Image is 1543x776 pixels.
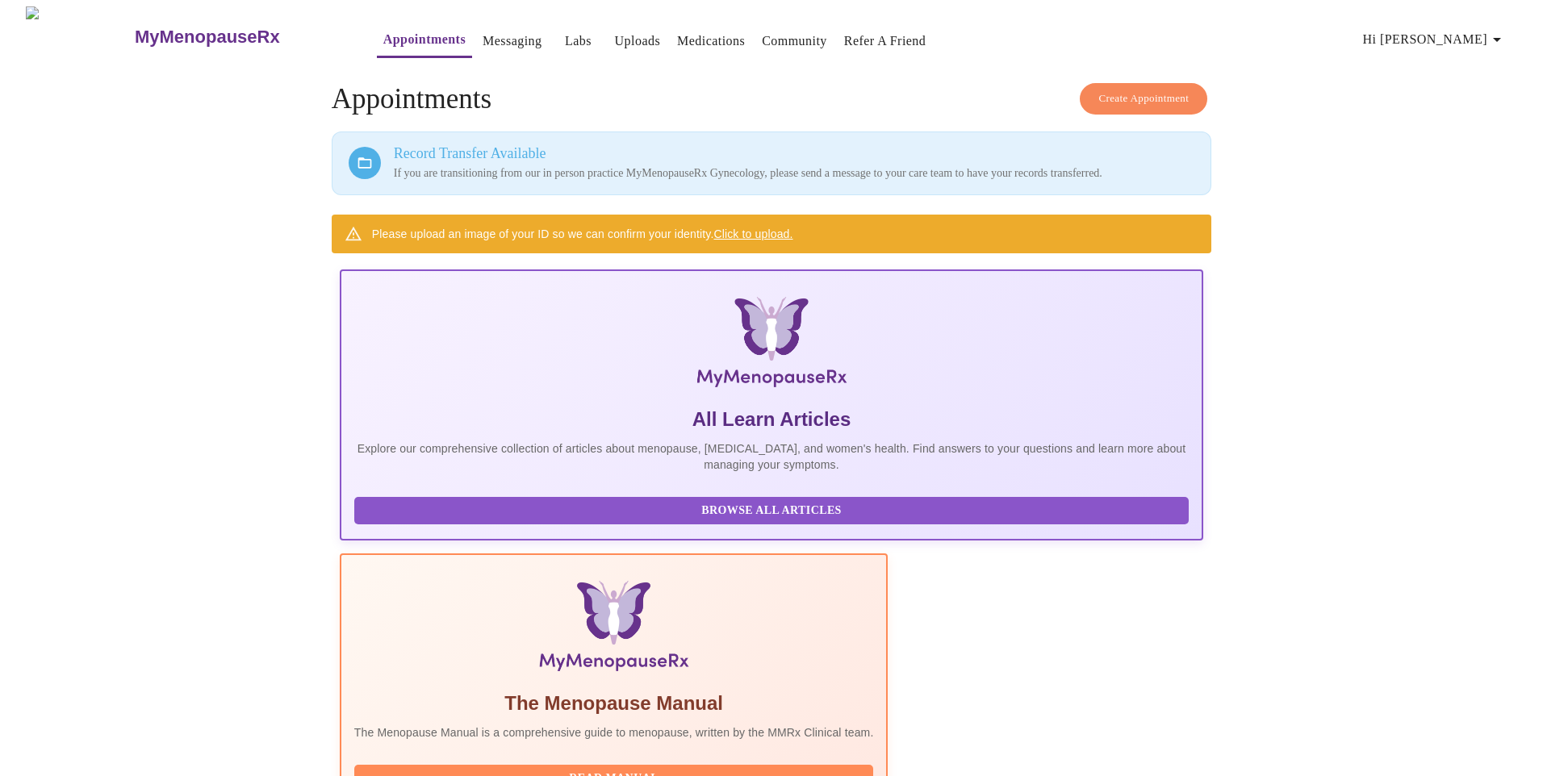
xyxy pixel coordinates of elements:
[132,9,344,65] a: MyMenopauseRx
[383,28,466,51] a: Appointments
[1080,83,1207,115] button: Create Appointment
[608,25,667,57] button: Uploads
[26,6,132,67] img: MyMenopauseRx Logo
[713,227,792,240] a: Click to upload.
[755,25,834,57] button: Community
[671,25,751,57] button: Medications
[615,30,661,52] a: Uploads
[1098,90,1189,108] span: Create Appointment
[483,30,542,52] a: Messaging
[354,440,1189,473] p: Explore our comprehensive collection of articles about menopause, [MEDICAL_DATA], and women's hea...
[394,165,1194,181] p: If you are transitioning from our in person practice MyMenopauseRx Gynecology, please send a mess...
[370,501,1173,521] span: Browse All Articles
[484,297,1060,394] img: MyMenopauseRx Logo
[354,503,1193,516] a: Browse All Articles
[394,145,1194,162] h3: Record Transfer Available
[354,690,874,716] h5: The Menopause Manual
[354,407,1189,432] h5: All Learn Articles
[372,219,793,248] div: Please upload an image of your ID so we can confirm your identity.
[1363,28,1507,51] span: Hi [PERSON_NAME]
[844,30,926,52] a: Refer a Friend
[354,497,1189,525] button: Browse All Articles
[838,25,933,57] button: Refer a Friend
[553,25,604,57] button: Labs
[377,23,472,58] button: Appointments
[332,83,1211,115] h4: Appointments
[677,30,745,52] a: Medications
[565,30,592,52] a: Labs
[762,30,827,52] a: Community
[354,724,874,741] p: The Menopause Manual is a comprehensive guide to menopause, written by the MMRx Clinical team.
[437,581,791,678] img: Menopause Manual
[476,25,548,57] button: Messaging
[135,27,280,48] h3: MyMenopauseRx
[1357,23,1513,56] button: Hi [PERSON_NAME]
